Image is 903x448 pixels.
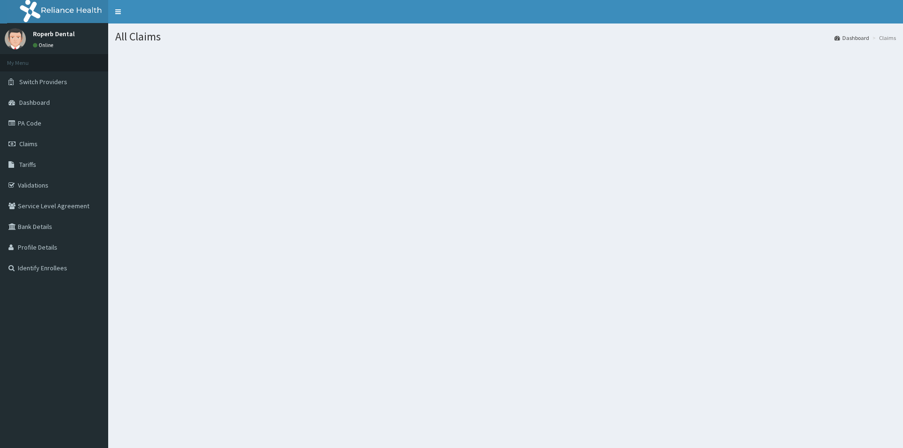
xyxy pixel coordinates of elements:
[834,34,869,42] a: Dashboard
[19,98,50,107] span: Dashboard
[5,28,26,49] img: User Image
[19,140,38,148] span: Claims
[33,42,55,48] a: Online
[870,34,896,42] li: Claims
[115,31,896,43] h1: All Claims
[19,78,67,86] span: Switch Providers
[19,160,36,169] span: Tariffs
[33,31,75,37] p: Roperb Dental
